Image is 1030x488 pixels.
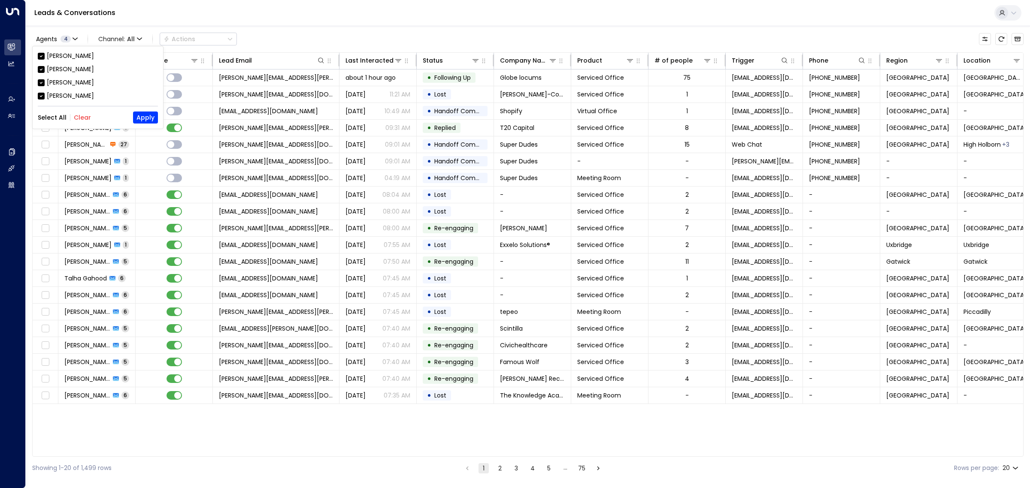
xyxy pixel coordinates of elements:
div: [PERSON_NAME] [38,91,158,100]
div: [PERSON_NAME] [47,65,94,74]
button: Select All [38,114,67,121]
div: [PERSON_NAME] [38,51,158,60]
div: [PERSON_NAME] [38,78,158,87]
div: [PERSON_NAME] [47,78,94,87]
div: [PERSON_NAME] [38,65,158,74]
button: Clear [74,114,91,121]
div: [PERSON_NAME] [47,51,94,60]
div: [PERSON_NAME] [47,91,94,100]
button: Apply [133,111,158,124]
